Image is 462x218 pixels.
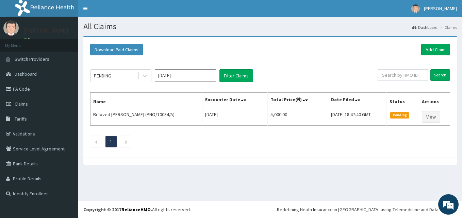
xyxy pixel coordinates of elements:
[219,69,253,82] button: Filter Claims
[424,5,457,12] span: [PERSON_NAME]
[110,139,112,145] a: Page 1 is your current page
[83,22,457,31] h1: All Claims
[15,101,28,107] span: Claims
[121,206,151,213] a: RelianceHMO
[268,108,328,126] td: 5,000.00
[387,93,419,108] th: Status
[419,93,450,108] th: Actions
[94,72,111,79] div: PENDING
[15,116,27,122] span: Tariffs
[90,108,202,126] td: Beloved [PERSON_NAME] (PNO/10034/A)
[277,206,457,213] div: Redefining Heath Insurance in [GEOGRAPHIC_DATA] using Telemedicine and Data Science!
[90,44,143,55] button: Download Paid Claims
[90,93,202,108] th: Name
[15,56,49,62] span: Switch Providers
[328,93,387,108] th: Date Filed
[24,37,40,42] a: Online
[421,44,450,55] a: Add Claim
[422,111,440,123] a: View
[83,206,152,213] strong: Copyright © 2017 .
[125,139,128,145] a: Next page
[378,69,428,81] input: Search by HMO ID
[3,20,19,36] img: User Image
[412,24,438,30] a: Dashboard
[430,69,450,81] input: Search
[411,4,420,13] img: User Image
[390,112,409,118] span: Pending
[202,93,268,108] th: Encounter Date
[78,201,462,218] footer: All rights reserved.
[328,108,387,126] td: [DATE] 18:47:40 GMT
[95,139,98,145] a: Previous page
[268,93,328,108] th: Total Price(₦)
[15,71,37,77] span: Dashboard
[155,69,216,81] input: Select Month and Year
[24,28,68,34] p: [PERSON_NAME]
[438,24,457,30] li: Claims
[202,108,268,126] td: [DATE]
